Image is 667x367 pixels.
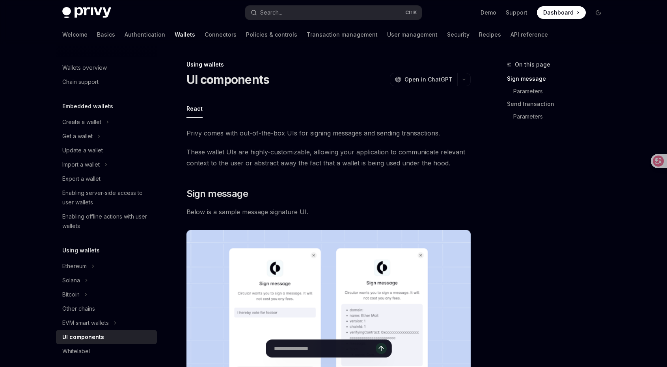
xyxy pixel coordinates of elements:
[506,9,527,17] a: Support
[205,25,237,44] a: Connectors
[376,343,387,354] button: Send message
[62,63,107,72] div: Wallets overview
[447,25,470,44] a: Security
[245,6,422,20] button: Search...CtrlK
[260,8,282,17] div: Search...
[62,117,101,127] div: Create a wallet
[537,6,586,19] a: Dashboard
[62,212,152,231] div: Enabling offline actions with user wallets
[246,25,297,44] a: Policies & controls
[62,276,80,285] div: Solana
[56,330,157,344] a: UI components
[175,25,195,44] a: Wallets
[125,25,165,44] a: Authentication
[62,261,87,271] div: Ethereum
[481,9,496,17] a: Demo
[56,172,157,186] a: Export a wallet
[62,318,109,328] div: EVM smart wallets
[56,209,157,233] a: Enabling offline actions with user wallets
[387,25,438,44] a: User management
[62,146,103,155] div: Update a wallet
[186,128,471,139] span: Privy comes with out-of-the-box UIs for signing messages and sending transactions.
[515,60,550,69] span: On this page
[62,332,104,342] div: UI components
[543,9,574,17] span: Dashboard
[62,77,99,87] div: Chain support
[390,73,457,86] button: Open in ChatGPT
[62,174,101,183] div: Export a wallet
[56,75,157,89] a: Chain support
[62,132,93,141] div: Get a wallet
[507,98,611,110] a: Send transaction
[479,25,501,44] a: Recipes
[513,85,611,98] a: Parameters
[62,246,100,255] h5: Using wallets
[56,186,157,209] a: Enabling server-side access to user wallets
[62,290,80,299] div: Bitcoin
[97,25,115,44] a: Basics
[186,187,248,200] span: Sign message
[186,61,471,69] div: Using wallets
[62,102,113,111] h5: Embedded wallets
[592,6,605,19] button: Toggle dark mode
[186,72,269,87] h1: UI components
[404,76,453,83] span: Open in ChatGPT
[307,25,378,44] a: Transaction management
[405,9,417,16] span: Ctrl K
[510,25,548,44] a: API reference
[186,146,471,169] span: These wallet UIs are highly-customizable, allowing your application to communicate relevant conte...
[62,25,88,44] a: Welcome
[186,206,471,217] span: Below is a sample message signature UI.
[186,99,203,118] button: React
[507,72,611,85] a: Sign message
[513,110,611,123] a: Parameters
[62,7,111,18] img: dark logo
[62,304,95,313] div: Other chains
[62,347,90,356] div: Whitelabel
[56,302,157,316] a: Other chains
[56,61,157,75] a: Wallets overview
[56,143,157,158] a: Update a wallet
[62,160,100,169] div: Import a wallet
[56,344,157,358] a: Whitelabel
[62,188,152,207] div: Enabling server-side access to user wallets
